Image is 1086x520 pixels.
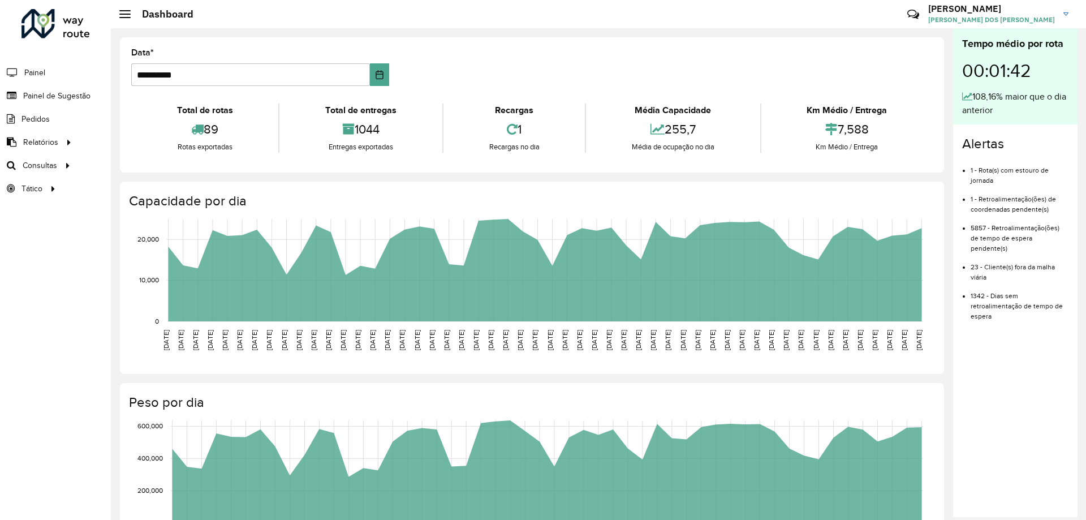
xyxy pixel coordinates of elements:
[23,160,57,171] span: Consultas
[282,141,439,153] div: Entregas exportadas
[137,423,163,430] text: 600,000
[915,330,923,350] text: [DATE]
[900,330,908,350] text: [DATE]
[502,330,509,350] text: [DATE]
[620,330,627,350] text: [DATE]
[236,330,243,350] text: [DATE]
[206,330,214,350] text: [DATE]
[155,317,159,325] text: 0
[131,8,193,20] h2: Dashboard
[971,282,1068,321] li: 1342 - Dias sem retroalimentação de tempo de espera
[446,104,582,117] div: Recargas
[928,15,1055,25] span: [PERSON_NAME] DOS [PERSON_NAME]
[339,330,347,350] text: [DATE]
[137,487,163,494] text: 200,000
[546,330,554,350] text: [DATE]
[129,193,933,209] h4: Capacidade por dia
[764,104,930,117] div: Km Médio / Entrega
[886,330,893,350] text: [DATE]
[413,330,421,350] text: [DATE]
[23,90,90,102] span: Painel de Sugestão
[591,330,598,350] text: [DATE]
[576,330,583,350] text: [DATE]
[664,330,671,350] text: [DATE]
[21,113,50,125] span: Pedidos
[649,330,657,350] text: [DATE]
[962,90,1068,117] div: 108,16% maior que o dia anterior
[139,277,159,284] text: 10,000
[177,330,184,350] text: [DATE]
[265,330,273,350] text: [DATE]
[398,330,406,350] text: [DATE]
[192,330,199,350] text: [DATE]
[383,330,391,350] text: [DATE]
[134,104,275,117] div: Total de rotas
[137,235,159,243] text: 20,000
[281,330,288,350] text: [DATE]
[962,136,1068,152] h4: Alertas
[782,330,790,350] text: [DATE]
[694,330,701,350] text: [DATE]
[971,157,1068,186] li: 1 - Rota(s) com estouro de jornada
[295,330,303,350] text: [DATE]
[221,330,229,350] text: [DATE]
[971,186,1068,214] li: 1 - Retroalimentação(ões) de coordenadas pendente(s)
[129,394,933,411] h4: Peso por dia
[354,330,361,350] text: [DATE]
[635,330,642,350] text: [DATE]
[251,330,258,350] text: [DATE]
[134,141,275,153] div: Rotas exportadas
[971,214,1068,253] li: 5857 - Retroalimentação(ões) de tempo de espera pendente(s)
[723,330,731,350] text: [DATE]
[531,330,538,350] text: [DATE]
[971,253,1068,282] li: 23 - Cliente(s) fora da malha viária
[928,3,1055,14] h3: [PERSON_NAME]
[310,330,317,350] text: [DATE]
[856,330,864,350] text: [DATE]
[446,117,582,141] div: 1
[487,330,494,350] text: [DATE]
[589,104,757,117] div: Média Capacidade
[871,330,878,350] text: [DATE]
[589,141,757,153] div: Média de ocupação no dia
[428,330,436,350] text: [DATE]
[137,454,163,462] text: 400,000
[842,330,849,350] text: [DATE]
[768,330,775,350] text: [DATE]
[472,330,480,350] text: [DATE]
[797,330,804,350] text: [DATE]
[24,67,45,79] span: Painel
[21,183,42,195] span: Tático
[134,117,275,141] div: 89
[962,51,1068,90] div: 00:01:42
[709,330,716,350] text: [DATE]
[325,330,332,350] text: [DATE]
[753,330,760,350] text: [DATE]
[738,330,745,350] text: [DATE]
[282,117,439,141] div: 1044
[370,63,390,86] button: Choose Date
[827,330,834,350] text: [DATE]
[443,330,450,350] text: [DATE]
[605,330,613,350] text: [DATE]
[516,330,524,350] text: [DATE]
[131,46,154,59] label: Data
[764,117,930,141] div: 7,588
[901,2,925,27] a: Contato Rápido
[282,104,439,117] div: Total de entregas
[458,330,465,350] text: [DATE]
[679,330,687,350] text: [DATE]
[812,330,820,350] text: [DATE]
[369,330,376,350] text: [DATE]
[23,136,58,148] span: Relatórios
[561,330,568,350] text: [DATE]
[764,141,930,153] div: Km Médio / Entrega
[162,330,170,350] text: [DATE]
[589,117,757,141] div: 255,7
[962,36,1068,51] div: Tempo médio por rota
[446,141,582,153] div: Recargas no dia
